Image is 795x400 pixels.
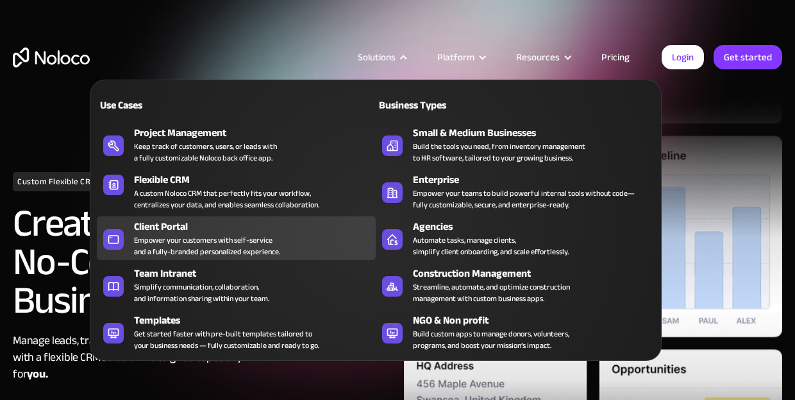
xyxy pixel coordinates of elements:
[342,49,421,65] div: Solutions
[376,123,655,166] a: Small & Medium BusinessesBuild the tools you need, from inventory managementto HR software, tailo...
[13,172,131,191] h1: Custom Flexible CRM Builder
[97,170,376,213] a: Flexible CRMA custom Noloco CRM that perfectly fits your workflow,centralizes your data, and enab...
[90,62,662,361] nav: Solutions
[134,313,381,328] div: Templates
[413,328,569,351] div: Build custom apps to manage donors, volunteers, programs, and boost your mission’s impact.
[376,98,510,113] div: Business Types
[376,216,655,260] a: AgenciesAutomate tasks, manage clients,simplify client onboarding, and scale effortlessly.
[413,313,660,328] div: NGO & Non profit
[500,49,585,65] div: Resources
[714,45,782,69] a: Get started
[27,363,47,385] strong: you.
[376,90,655,119] a: Business Types
[97,216,376,260] a: Client PortalEmpower your customers with self-serviceand a fully-branded personalized experience.
[13,48,90,67] a: home
[358,49,396,65] div: Solutions
[413,172,660,187] div: Enterprise
[134,234,280,257] div: Empower your customers with self-service and a fully-branded personalized experience.
[516,49,560,65] div: Resources
[413,219,660,234] div: Agencies
[376,310,655,354] a: NGO & Non profitBuild custom apps to manage donors, volunteers,programs, and boost your mission’s...
[97,98,231,113] div: Use Cases
[97,123,376,166] a: Project ManagementKeep track of customers, users, or leads witha fully customizable Noloco back o...
[421,49,500,65] div: Platform
[662,45,704,69] a: Login
[413,125,660,141] div: Small & Medium Businesses
[413,281,570,304] div: Streamline, automate, and optimize construction management with custom business apps.
[134,219,381,234] div: Client Portal
[134,281,269,304] div: Simplify communication, collaboration, and information sharing within your team.
[413,187,648,211] div: Empower your teams to build powerful internal tools without code—fully customizable, secure, and ...
[134,172,381,187] div: Flexible CRM
[134,125,381,141] div: Project Management
[413,266,660,281] div: Construction Management
[13,333,391,383] div: Manage leads, track sales, and organize client data with a flexible CRM solution—designed especia...
[437,49,474,65] div: Platform
[97,263,376,307] a: Team IntranetSimplify communication, collaboration,and information sharing within your team.
[134,266,381,281] div: Team Intranet
[134,187,319,211] div: A custom Noloco CRM that perfectly fits your workflow, centralizes your data, and enables seamles...
[134,328,319,351] div: Get started faster with pre-built templates tailored to your business needs — fully customizable ...
[585,49,646,65] a: Pricing
[97,90,376,119] a: Use Cases
[97,310,376,354] a: TemplatesGet started faster with pre-built templates tailored toyour business needs — fully custo...
[13,204,391,320] h2: Create a Customizable No-Code CRM for Your Business Needs
[413,234,569,257] div: Automate tasks, manage clients, simplify client onboarding, and scale effortlessly.
[376,263,655,307] a: Construction ManagementStreamline, automate, and optimize constructionmanagement with custom busi...
[134,141,277,164] div: Keep track of customers, users, or leads with a fully customizable Noloco back office app.
[413,141,585,164] div: Build the tools you need, from inventory management to HR software, tailored to your growing busi...
[376,170,655,213] a: EnterpriseEmpower your teams to build powerful internal tools without code—fully customizable, se...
